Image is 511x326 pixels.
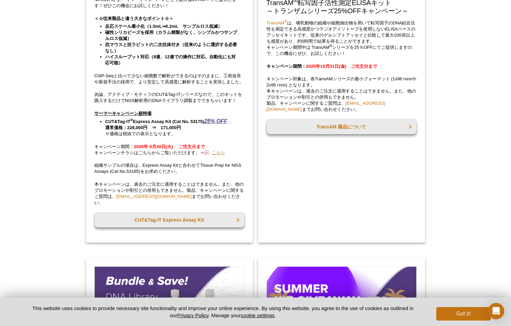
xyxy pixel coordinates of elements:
p: キャンペーン対象は、各TransAMシリーズの最小フォーマット (1x96 rxnsや2x96 rxns) となります。 本キャンペーンは、過去のご注文に適用することはできません。また、他のプロ... [266,76,417,113]
em: 25% OFF [204,118,227,124]
a: Privacy Policy [177,312,208,318]
strong: 磁性シリカビーズを採用（カラム精製がなく、シンプルかつサンプルロス低減） [105,30,237,41]
sup: ® [130,118,133,122]
strong: キャンペーン期間： [266,64,377,69]
a: CUT&Tag-IT Express Assay Kit [94,212,245,227]
p: ChIP-Seqと比べて少ない細胞数で解析ができるのはそのままに、工程改良や新規手法の採用で、より安定して高感度に解析することを実現しました。 [94,73,245,85]
strong: 反応スケール最小化（1.5mL⇒0.2mL サンプルロス低減） [105,24,222,29]
p: キャンペーン期間： キャンペーンチラシはこちらからご覧いただけます。⇒ [94,144,245,156]
u: サーマーキャンペーン超特価 [94,111,152,116]
p: This website uses cookies to provide necessary site functionality and improve your online experie... [21,305,425,319]
strong: 2025年 9月30日(火) ご注文分まで [134,144,205,149]
p: は、哺乳動物の組織や細胞抽出物を用いて転写因子のDNA結合活性を測定できる高感度かつラジオアイソトープを使用しないELISAベースのアッセイキットです。従来のゲルシフトアッセイと比較して最大10... [266,20,417,57]
strong: CUT&Tag-IT Express Assay Kit (Cat No. 53175) 通常価格：228,000円 ⇒ 171,000円 [105,119,227,130]
strong: ハイスループット対応（8連、12連での操作に対応。自動化にも対応可能） [105,54,236,65]
li: ※価格は税抜での表示となります。 [105,118,238,137]
a: TransAM 製品について [266,119,417,134]
button: Got it! [436,307,490,321]
sup: ® [329,43,332,47]
a: こちら [204,149,225,156]
p: 勿論、アクティブ・モティフのCUT&Tag-ITシリーズなので、このキットを購入するだけでNGS解析用のDNAライブラリ調製までできちゃいます！ [94,91,245,104]
strong: ＜☆従来製品と違う大きなポイント☆＞ [94,16,173,21]
a: TransAM® [266,20,287,25]
p: 本キャンペーンは、過去のご注文に適用することはできません。また、他のプロモーションや割引との併用もできません。製品、キャンペーンに関するご質問は、 までお問い合わせください。 [94,181,245,206]
sup: ® [284,19,287,23]
p: 組織サンプルの場合は、Express Assay Kitと合わせてTissue Prep for NGS Assays (Cat No.53185)をお求めください。 [94,162,245,175]
button: cookie settings [241,312,274,318]
div: Open Intercom Messenger [488,303,504,319]
strong: 抗マウスと抗ラビットの二次抗体付き（従来のように選択する必要なし） [105,42,237,53]
span: 2025年10月31日(金) ご注文分まで [306,64,377,69]
a: [EMAIL_ADDRESS][DOMAIN_NAME] [116,194,192,199]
